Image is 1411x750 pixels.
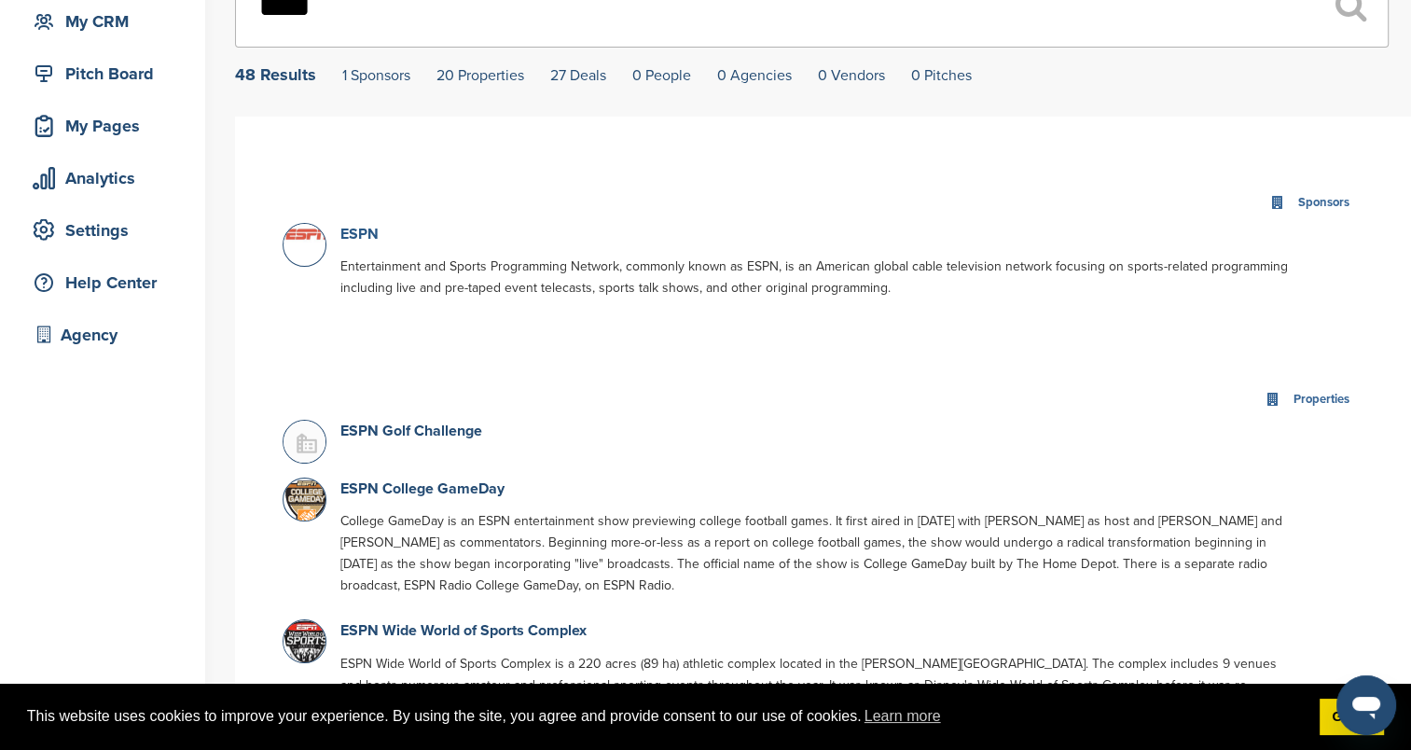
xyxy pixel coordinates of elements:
[340,479,505,498] a: ESPN College GameDay
[340,225,379,243] a: ESPN
[28,57,187,90] div: Pitch Board
[436,66,524,85] a: 20 Properties
[28,161,187,195] div: Analytics
[340,422,482,440] a: ESPN Golf Challenge
[284,421,330,467] img: Buildingmissing
[28,109,187,143] div: My Pages
[818,66,885,85] a: 0 Vendors
[911,66,972,85] a: 0 Pitches
[632,66,691,85] a: 0 People
[28,266,187,299] div: Help Center
[1320,699,1384,736] a: dismiss cookie message
[1336,675,1396,735] iframe: Button to launch messaging window
[340,621,587,640] a: ESPN Wide World of Sports Complex
[284,620,330,666] img: Data?1415811739
[284,479,330,532] img: Open uri20141112 64162 s2y6n4?1415807455
[19,209,187,252] a: Settings
[717,66,792,85] a: 0 Agencies
[284,224,330,243] img: Screen shot 2016 05 05 at 12.09.31 pm
[19,261,187,304] a: Help Center
[28,214,187,247] div: Settings
[19,313,187,356] a: Agency
[19,52,187,95] a: Pitch Board
[28,318,187,352] div: Agency
[19,157,187,200] a: Analytics
[342,66,410,85] a: 1 Sponsors
[1289,389,1354,410] div: Properties
[340,510,1294,596] p: College GameDay is an ESPN entertainment show previewing college football games. It first aired i...
[862,702,944,730] a: learn more about cookies
[28,5,187,38] div: My CRM
[235,66,316,83] div: 48 Results
[1293,192,1354,214] div: Sponsors
[340,653,1294,717] p: ESPN Wide World of Sports Complex is a 220 acres (89 ha) athletic complex located in the [PERSON_...
[27,702,1305,730] span: This website uses cookies to improve your experience. By using the site, you agree and provide co...
[19,104,187,147] a: My Pages
[340,256,1294,299] p: Entertainment and Sports Programming Network, commonly known as ESPN, is an American global cable...
[550,66,606,85] a: 27 Deals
